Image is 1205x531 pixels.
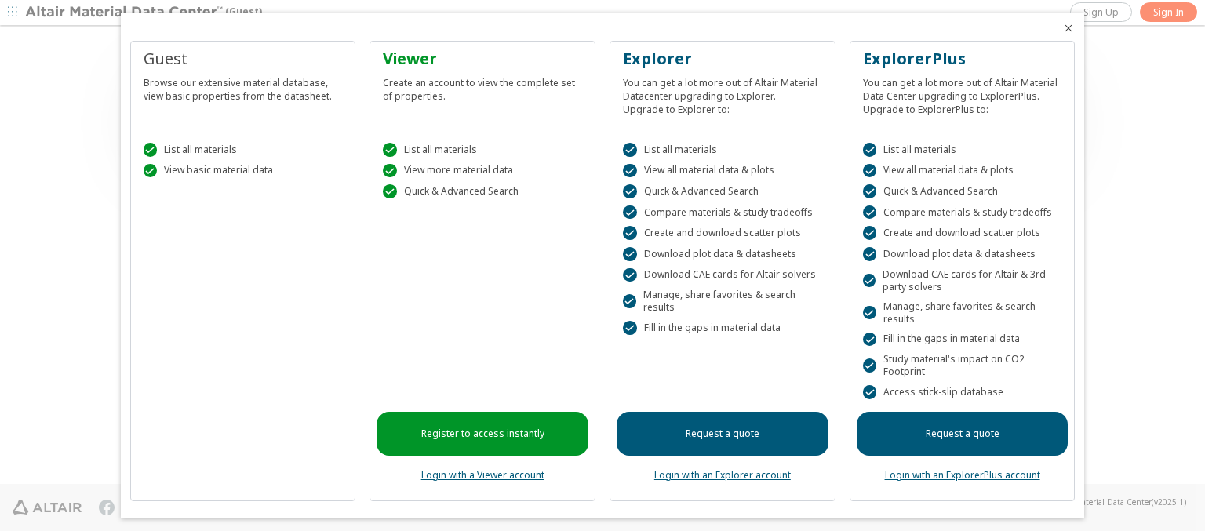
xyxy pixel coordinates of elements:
[383,164,582,178] div: View more material data
[623,164,822,178] div: View all material data & plots
[863,143,1062,157] div: List all materials
[623,184,637,198] div: 
[623,268,822,282] div: Download CAE cards for Altair solvers
[383,164,397,178] div: 
[623,205,822,220] div: Compare materials & study tradeoffs
[654,468,791,482] a: Login with an Explorer account
[885,468,1040,482] a: Login with an ExplorerPlus account
[383,143,582,157] div: List all materials
[144,70,343,103] div: Browse our extensive material database, view basic properties from the datasheet.
[617,412,828,456] a: Request a quote
[863,143,877,157] div: 
[623,321,822,335] div: Fill in the gaps in material data
[863,306,876,320] div: 
[623,143,822,157] div: List all materials
[421,468,544,482] a: Login with a Viewer account
[623,294,636,308] div: 
[863,247,877,261] div: 
[623,70,822,116] div: You can get a lot more out of Altair Material Datacenter upgrading to Explorer. Upgrade to Explor...
[383,70,582,103] div: Create an account to view the complete set of properties.
[383,184,582,198] div: Quick & Advanced Search
[383,48,582,70] div: Viewer
[863,48,1062,70] div: ExplorerPlus
[377,412,588,456] a: Register to access instantly
[623,164,637,178] div: 
[863,205,877,220] div: 
[623,226,822,240] div: Create and download scatter plots
[623,321,637,335] div: 
[863,353,1062,378] div: Study material's impact on CO2 Footprint
[623,226,637,240] div: 
[863,274,876,288] div: 
[383,143,397,157] div: 
[863,333,877,347] div: 
[623,289,822,314] div: Manage, share favorites & search results
[863,184,877,198] div: 
[863,385,877,399] div: 
[863,205,1062,220] div: Compare materials & study tradeoffs
[863,268,1062,293] div: Download CAE cards for Altair & 3rd party solvers
[863,385,1062,399] div: Access stick-slip database
[863,70,1062,116] div: You can get a lot more out of Altair Material Data Center upgrading to ExplorerPlus. Upgrade to E...
[623,184,822,198] div: Quick & Advanced Search
[857,412,1068,456] a: Request a quote
[383,184,397,198] div: 
[863,164,877,178] div: 
[144,164,343,178] div: View basic material data
[623,205,637,220] div: 
[623,268,637,282] div: 
[863,300,1062,326] div: Manage, share favorites & search results
[623,247,822,261] div: Download plot data & datasheets
[863,226,877,240] div: 
[863,333,1062,347] div: Fill in the gaps in material data
[863,226,1062,240] div: Create and download scatter plots
[623,143,637,157] div: 
[144,143,158,157] div: 
[1062,22,1075,35] button: Close
[863,247,1062,261] div: Download plot data & datasheets
[623,247,637,261] div: 
[623,48,822,70] div: Explorer
[863,184,1062,198] div: Quick & Advanced Search
[863,164,1062,178] div: View all material data & plots
[863,358,876,373] div: 
[144,143,343,157] div: List all materials
[144,48,343,70] div: Guest
[144,164,158,178] div: 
